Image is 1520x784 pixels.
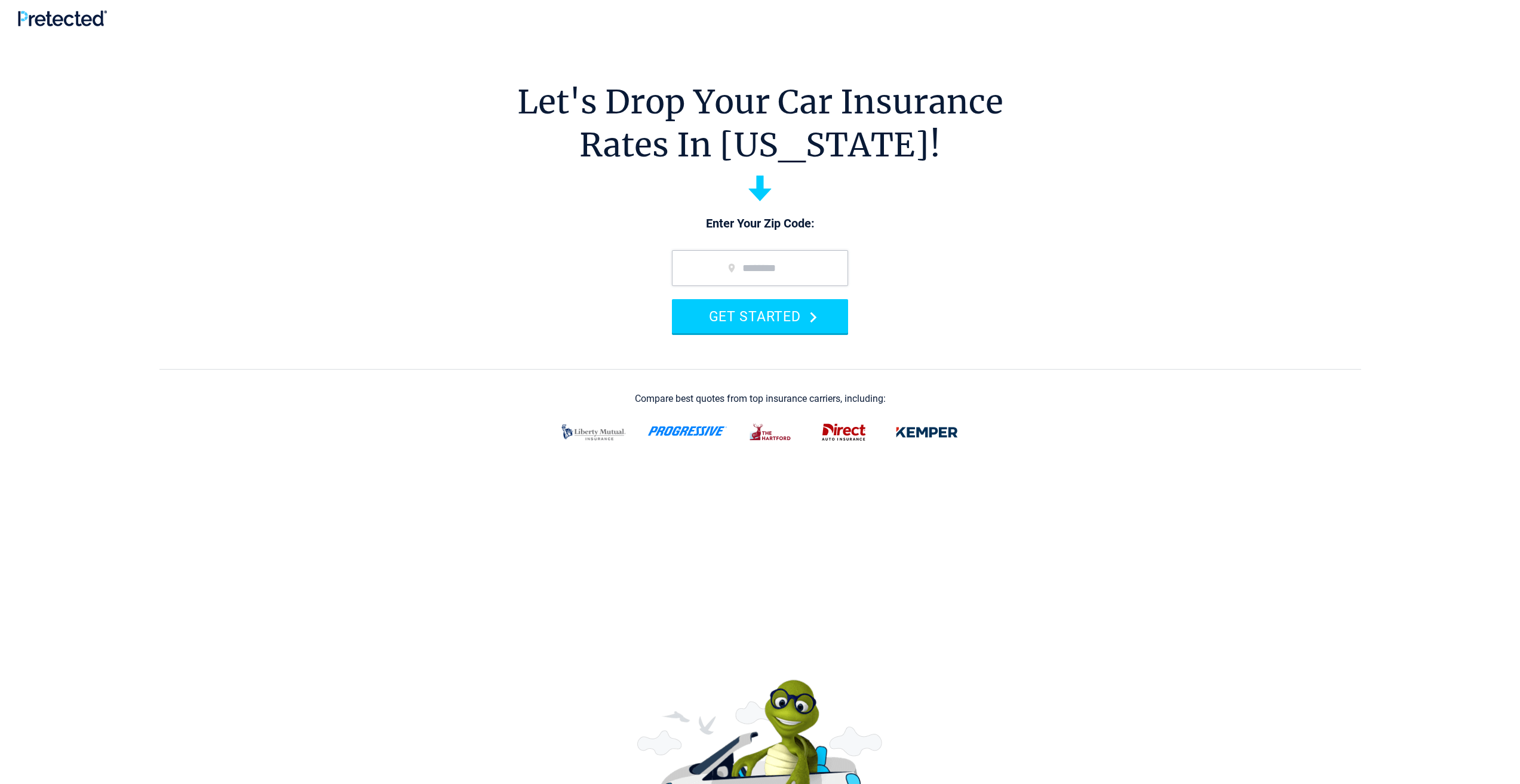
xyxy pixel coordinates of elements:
img: progressive [647,426,727,436]
input: zip code [672,250,848,286]
p: Enter Your Zip Code: [660,216,860,232]
button: GET STARTED [672,299,848,333]
h1: Let's Drop Your Car Insurance Rates In [US_STATE]! [517,81,1003,167]
div: Compare best quotes from top insurance carriers, including: [635,393,886,404]
img: kemper [888,417,966,448]
img: thehartford [742,417,800,448]
img: liberty [554,417,633,448]
img: direct [815,417,873,448]
img: Pretected Logo [18,10,107,26]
